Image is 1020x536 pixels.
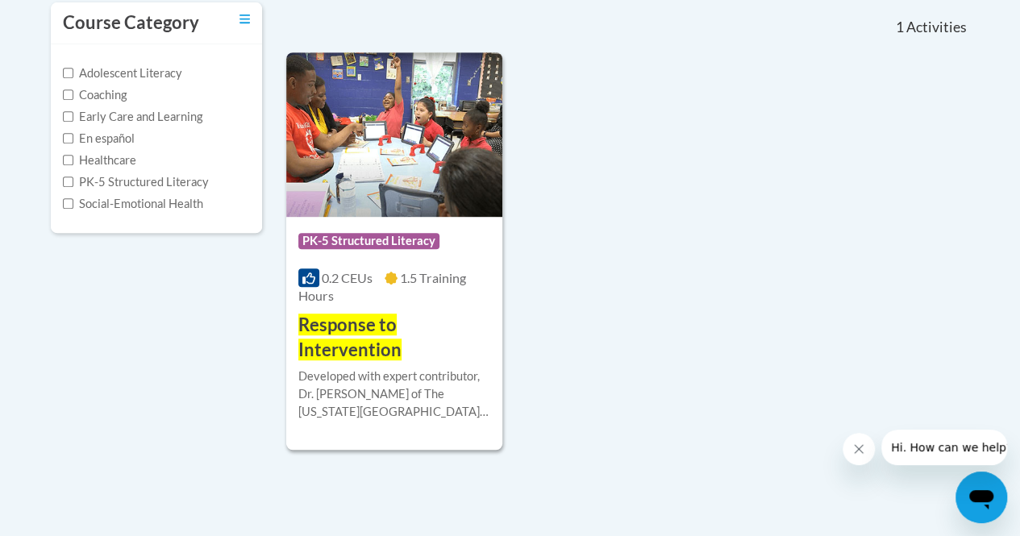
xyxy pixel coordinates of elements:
input: Checkbox for Options [63,155,73,165]
span: Response to Intervention [298,314,402,360]
iframe: Message from company [881,430,1007,465]
label: Social-Emotional Health [63,195,203,213]
a: Toggle collapse [239,10,250,28]
input: Checkbox for Options [63,133,73,143]
h3: Course Category [63,10,199,35]
label: Early Care and Learning [63,108,202,126]
input: Checkbox for Options [63,89,73,100]
span: Activities [906,19,967,36]
label: PK-5 Structured Literacy [63,173,209,191]
span: Hi. How can we help? [10,11,131,24]
iframe: Button to launch messaging window [955,472,1007,523]
label: En español [63,130,135,148]
iframe: Close message [843,433,875,465]
a: Course LogoPK-5 Structured Literacy0.2 CEUs1.5 Training Hours Response to InterventionDeveloped w... [286,52,502,449]
input: Checkbox for Options [63,111,73,122]
label: Adolescent Literacy [63,64,182,82]
label: Coaching [63,86,127,104]
label: Healthcare [63,152,136,169]
input: Checkbox for Options [63,68,73,78]
input: Checkbox for Options [63,198,73,209]
img: Course Logo [286,52,502,217]
span: 0.2 CEUs [322,270,373,285]
div: Developed with expert contributor, Dr. [PERSON_NAME] of The [US_STATE][GEOGRAPHIC_DATA]. Through ... [298,368,490,421]
span: PK-5 Structured Literacy [298,233,439,249]
input: Checkbox for Options [63,177,73,187]
span: 1 [895,19,903,36]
